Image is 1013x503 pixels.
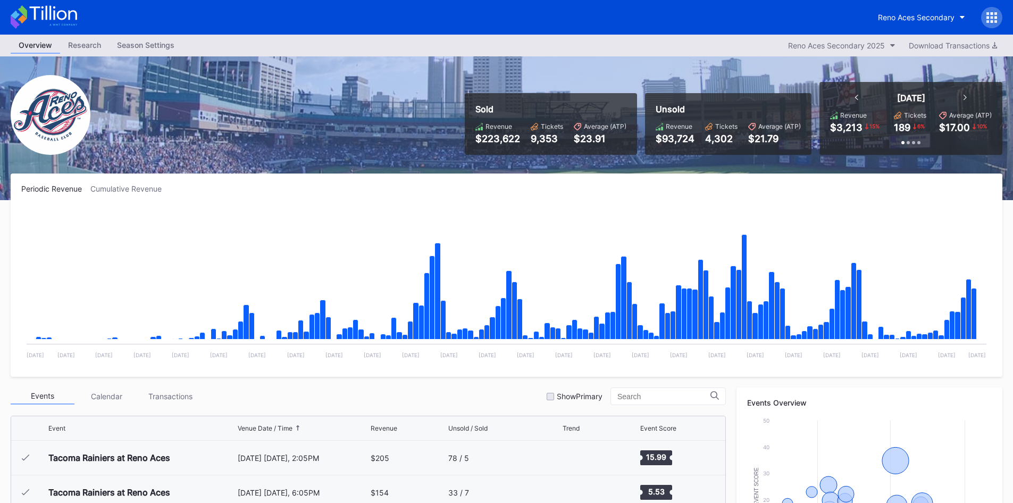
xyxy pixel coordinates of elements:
[541,122,563,130] div: Tickets
[666,122,692,130] div: Revenue
[440,352,458,358] text: [DATE]
[632,352,649,358] text: [DATE]
[949,111,992,119] div: Average (ATP)
[763,444,769,450] text: 40
[238,424,292,432] div: Venue Date / Time
[90,184,170,193] div: Cumulative Revenue
[748,133,801,144] div: $21.79
[138,388,202,405] div: Transactions
[475,133,520,144] div: $223,622
[557,392,602,401] div: Show Primary
[904,111,926,119] div: Tickets
[868,122,881,130] div: 15 %
[109,37,182,54] a: Season Settings
[870,7,973,27] button: Reno Aces Secondary
[325,352,343,358] text: [DATE]
[900,352,917,358] text: [DATE]
[248,352,266,358] text: [DATE]
[939,122,970,133] div: $17.00
[861,352,879,358] text: [DATE]
[617,392,710,401] input: Search
[840,111,867,119] div: Revenue
[287,352,305,358] text: [DATE]
[238,453,369,463] div: [DATE] [DATE], 2:05PM
[555,352,573,358] text: [DATE]
[48,452,170,463] div: Tacoma Rainiers at Reno Aces
[640,424,676,432] div: Event Score
[584,122,626,130] div: Average (ATP)
[448,488,469,497] div: 33 / 7
[57,352,75,358] text: [DATE]
[563,444,595,471] svg: Chart title
[894,122,910,133] div: 189
[708,352,726,358] text: [DATE]
[938,352,956,358] text: [DATE]
[916,122,926,130] div: 6 %
[364,352,381,358] text: [DATE]
[60,37,109,54] a: Research
[830,122,863,133] div: $3,213
[656,104,801,114] div: Unsold
[21,184,90,193] div: Periodic Revenue
[11,37,60,54] a: Overview
[531,133,563,144] div: 9,353
[968,352,986,358] text: [DATE]
[210,352,228,358] text: [DATE]
[747,352,764,358] text: [DATE]
[878,13,955,22] div: Reno Aces Secondary
[133,352,151,358] text: [DATE]
[646,452,666,461] text: 15.99
[976,122,988,130] div: 10 %
[823,352,841,358] text: [DATE]
[909,41,997,50] div: Download Transactions
[670,352,688,358] text: [DATE]
[479,352,496,358] text: [DATE]
[74,388,138,405] div: Calendar
[747,398,992,407] div: Events Overview
[402,352,420,358] text: [DATE]
[648,487,664,496] text: 5.53
[783,38,901,53] button: Reno Aces Secondary 2025
[788,41,885,50] div: Reno Aces Secondary 2025
[48,424,65,432] div: Event
[593,352,611,358] text: [DATE]
[238,488,369,497] div: [DATE] [DATE], 6:05PM
[485,122,512,130] div: Revenue
[715,122,738,130] div: Tickets
[897,93,925,103] div: [DATE]
[95,352,113,358] text: [DATE]
[758,122,801,130] div: Average (ATP)
[763,417,769,424] text: 50
[448,424,488,432] div: Unsold / Sold
[109,37,182,53] div: Season Settings
[563,424,580,432] div: Trend
[60,37,109,53] div: Research
[21,207,992,366] svg: Chart title
[27,352,44,358] text: [DATE]
[371,453,389,463] div: $205
[763,470,769,476] text: 30
[903,38,1002,53] button: Download Transactions
[11,388,74,405] div: Events
[785,352,802,358] text: [DATE]
[448,453,469,463] div: 78 / 5
[48,487,170,498] div: Tacoma Rainiers at Reno Aces
[574,133,626,144] div: $23.91
[705,133,738,144] div: 4,302
[475,104,626,114] div: Sold
[371,488,389,497] div: $154
[517,352,534,358] text: [DATE]
[656,133,694,144] div: $93,724
[172,352,189,358] text: [DATE]
[11,75,90,155] img: RenoAces.png
[371,424,397,432] div: Revenue
[763,497,769,503] text: 20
